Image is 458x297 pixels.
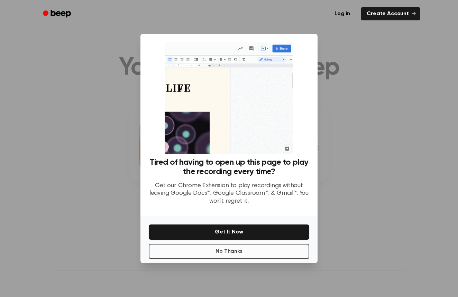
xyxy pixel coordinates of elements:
[149,182,309,205] p: Get our Chrome Extension to play recordings without leaving Google Docs™, Google Classroom™, & Gm...
[149,224,309,240] button: Get It Now
[165,42,293,154] img: Beep extension in action
[149,158,309,176] h3: Tired of having to open up this page to play the recording every time?
[149,244,309,259] button: No Thanks
[38,7,77,21] a: Beep
[361,7,420,20] a: Create Account
[328,6,357,22] a: Log in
